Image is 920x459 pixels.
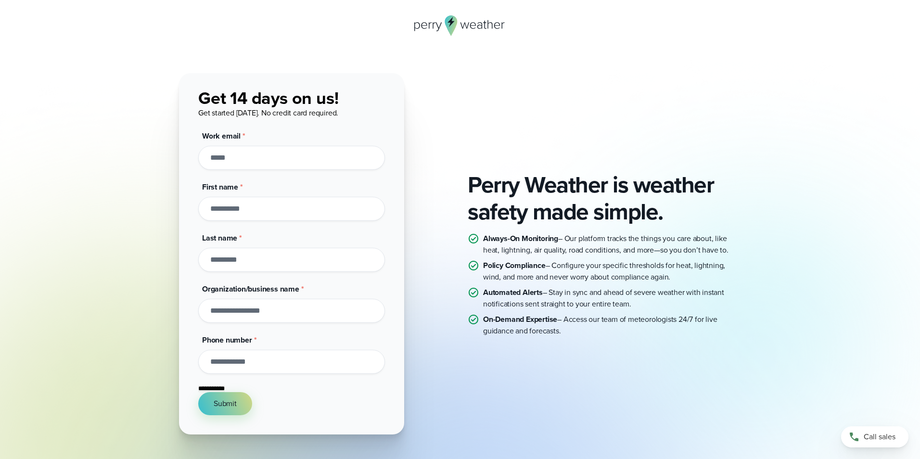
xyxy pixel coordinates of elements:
[198,392,252,415] button: Submit
[202,232,237,243] span: Last name
[198,85,338,111] span: Get 14 days on us!
[198,107,338,118] span: Get started [DATE]. No credit card required.
[483,287,543,298] strong: Automated Alerts
[202,181,238,192] span: First name
[483,260,741,283] p: – Configure your specific thresholds for heat, lightning, wind, and more and never worry about co...
[483,314,741,337] p: – Access our team of meteorologists 24/7 for live guidance and forecasts.
[841,426,908,447] a: Call sales
[483,233,558,244] strong: Always-On Monitoring
[468,171,741,225] h2: Perry Weather is weather safety made simple.
[202,130,241,141] span: Work email
[483,260,546,271] strong: Policy Compliance
[214,398,237,409] span: Submit
[864,431,895,443] span: Call sales
[483,314,557,325] strong: On-Demand Expertise
[483,287,741,310] p: – Stay in sync and ahead of severe weather with instant notifications sent straight to your entir...
[202,283,299,294] span: Organization/business name
[202,334,252,345] span: Phone number
[483,233,741,256] p: – Our platform tracks the things you care about, like heat, lightning, air quality, road conditio...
